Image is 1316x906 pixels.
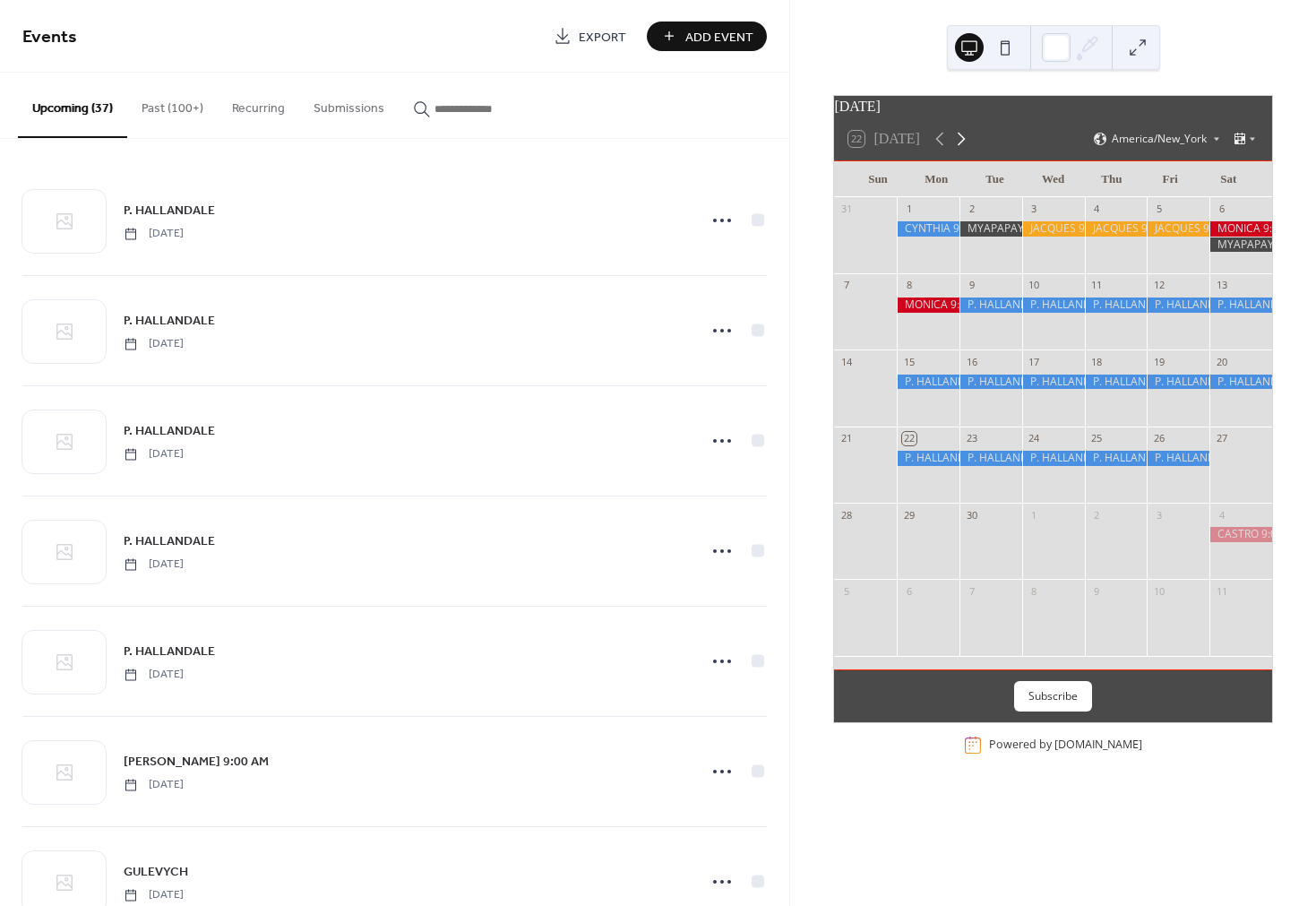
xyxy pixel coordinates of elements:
div: 9 [965,279,978,292]
div: 2 [1090,508,1104,522]
div: Powered by [989,738,1142,753]
div: 20 [1215,355,1228,368]
div: MYAPAPAYA 9:00 AM [1209,237,1272,253]
div: 28 [839,508,853,522]
div: P. HALLANDALE [1209,298,1272,313]
div: P. HALLANDALE [1022,451,1085,466]
button: Upcoming (37) [18,73,127,138]
div: 15 [902,355,916,368]
a: P. HALLANDALE [124,310,215,331]
div: 10 [1152,584,1165,598]
a: P. HALLANDALE [124,641,215,661]
div: 27 [1215,432,1228,445]
div: 2 [965,203,978,216]
span: [DATE] [124,557,184,573]
a: P. HALLANDALE [124,531,215,551]
div: P. HALLANDALE [959,451,1022,466]
div: 18 [1090,355,1104,368]
div: JACQUES 9:00 AM [1085,221,1148,237]
div: P. HALLANDALE [1022,375,1085,390]
div: P. HALLANDALE [1022,298,1085,313]
a: [DOMAIN_NAME] [1054,738,1142,753]
span: [DATE] [124,887,184,903]
button: Past (100+) [127,73,218,136]
div: 14 [839,355,853,368]
div: P. HALLANDALE [1085,451,1148,466]
span: GULEVYCH [124,863,188,882]
a: P. HALLANDALE [124,420,215,441]
div: P. HALLANDALE [897,375,959,390]
div: Thu [1082,161,1140,197]
div: 26 [1152,432,1165,445]
div: Fri [1141,161,1200,197]
div: P. HALLANDALE [1085,298,1148,313]
div: 10 [1028,279,1041,292]
a: P. HALLANDALE [124,200,215,220]
div: 19 [1152,355,1165,368]
button: Recurring [218,73,299,136]
div: 29 [902,508,916,522]
div: 30 [965,508,978,522]
span: [PERSON_NAME] 9:00 AM [124,753,269,772]
button: Add Event [647,22,767,51]
div: 22 [902,432,916,445]
span: Add Event [685,28,753,47]
span: America/New_York [1112,134,1207,144]
span: P. HALLANDALE [124,312,215,331]
div: 4 [1090,203,1104,216]
div: 5 [1152,203,1165,216]
div: 6 [1215,203,1228,216]
div: 1 [902,203,916,216]
span: P. HALLANDALE [124,643,215,661]
div: 21 [839,432,853,445]
div: 13 [1215,279,1228,292]
div: P. HALLANDALE [1147,451,1209,466]
div: 11 [1090,279,1104,292]
div: Tue [966,161,1024,197]
div: Sun [848,161,907,197]
div: 24 [1028,432,1041,445]
span: [DATE] [124,667,184,683]
button: Subscribe [1014,681,1092,712]
span: P. HALLANDALE [124,202,215,220]
div: 4 [1215,508,1228,522]
div: 3 [1152,508,1165,522]
div: 8 [1028,584,1041,598]
div: P. HALLANDALE [1085,375,1148,390]
span: P. HALLANDALE [124,532,215,551]
span: [DATE] [124,226,184,242]
div: 3 [1028,203,1041,216]
div: 9 [1090,584,1104,598]
div: CYNTHIA 9:00 AM [897,221,959,237]
div: JACQUES 9:00 AM [1022,221,1085,237]
div: [DATE] [834,96,1272,117]
div: P. HALLANDALE [1209,375,1272,390]
div: 31 [839,203,853,216]
div: 12 [1152,279,1165,292]
span: [DATE] [124,336,184,352]
div: 11 [1215,584,1228,598]
span: P. HALLANDALE [124,422,215,441]
div: MONICA 9:00 AM [897,298,959,313]
div: P. HALLANDALE [1147,375,1209,390]
div: CASTRO 9:00 AM [1209,527,1272,542]
div: 16 [965,355,978,368]
div: MYAPAPAYA 9:00 AM [959,221,1022,237]
div: P. HALLANDALE [959,375,1022,390]
div: 17 [1028,355,1041,368]
div: MONICA 9:00 AM [1209,221,1272,237]
span: [DATE] [124,777,184,793]
div: 7 [839,279,853,292]
button: Submissions [299,73,399,136]
div: P. HALLANDALE [1147,298,1209,313]
a: GULEVYCH [124,861,188,882]
a: [PERSON_NAME] 9:00 AM [124,751,269,772]
div: P. HALLANDALE [959,298,1022,313]
span: Events [22,20,77,55]
div: 25 [1090,432,1104,445]
div: Sat [1200,161,1258,197]
div: P. HALLANDALE [897,451,959,466]
div: 23 [965,432,978,445]
a: Export [540,22,640,51]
